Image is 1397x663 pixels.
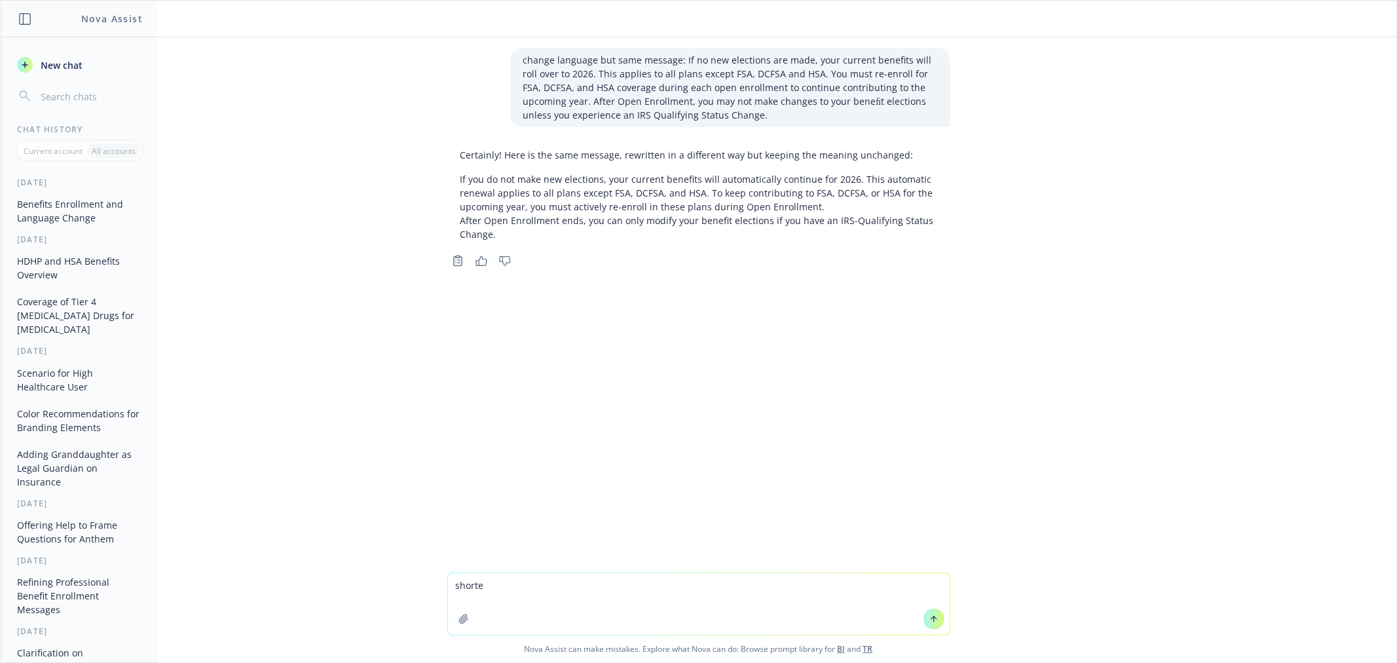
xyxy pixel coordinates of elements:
button: Coverage of Tier 4 [MEDICAL_DATA] Drugs for [MEDICAL_DATA] [12,291,147,340]
svg: Copy to clipboard [452,255,464,267]
button: HDHP and HSA Benefits Overview [12,250,147,286]
button: New chat [12,53,147,77]
div: [DATE] [1,234,158,245]
a: BI [838,643,846,654]
p: Certainly! Here is the same message, rewritten in a different way but keeping the meaning unchanged: [460,148,937,162]
p: Current account [24,145,83,157]
button: Color Recommendations for Branding Elements [12,403,147,438]
a: TR [863,643,873,654]
button: Offering Help to Frame Questions for Anthem [12,514,147,550]
p: change language but same message: If no new elections are made, your current benefits will roll o... [523,53,937,122]
p: All accounts [92,145,136,157]
button: Thumbs down [494,252,515,270]
button: Benefits Enrollment and Language Change [12,193,147,229]
div: [DATE] [1,626,158,637]
p: If you do not make new elections, your current benefits will automatically continue for 2026. Thi... [460,172,937,241]
div: Chat History [1,124,158,135]
div: [DATE] [1,555,158,566]
div: [DATE] [1,177,158,188]
button: Scenario for High Healthcare User [12,362,147,398]
input: Search chats [38,87,142,105]
h1: Nova Assist [81,12,143,26]
div: [DATE] [1,498,158,509]
span: New chat [38,58,83,72]
button: Adding Granddaughter as Legal Guardian on Insurance [12,444,147,493]
span: Nova Assist can make mistakes. Explore what Nova can do: Browse prompt library for and [6,635,1391,662]
textarea: shorte [448,573,950,635]
button: Refining Professional Benefit Enrollment Messages [12,571,147,620]
div: [DATE] [1,345,158,356]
